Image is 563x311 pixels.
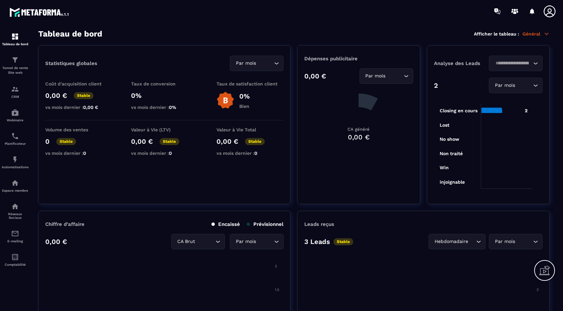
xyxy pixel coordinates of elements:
[11,33,19,41] img: formation
[429,234,486,249] div: Search for option
[304,56,413,62] p: Dépenses publicitaire
[9,6,70,18] img: logo
[2,174,28,197] a: automationsautomationsEspace membre
[2,42,28,46] p: Tableau de bord
[304,238,330,246] p: 3 Leads
[45,105,112,110] p: vs mois dernier :
[257,238,272,245] input: Search for option
[2,51,28,80] a: formationformationTunnel de vente Site web
[440,165,449,170] tspan: Win
[230,234,284,249] div: Search for option
[433,238,470,245] span: Hebdomadaire
[239,104,250,109] p: Bien
[304,221,334,227] p: Leads reçus
[176,238,196,245] span: CA Brut
[11,56,19,64] img: formation
[11,253,19,261] img: accountant
[493,60,531,67] input: Search for option
[516,238,531,245] input: Search for option
[275,288,279,292] tspan: 1.5
[275,264,277,268] tspan: 2
[304,72,326,80] p: 0,00 €
[2,165,28,169] p: Automatisations
[234,60,257,67] span: Par mois
[434,81,438,89] p: 2
[522,31,550,37] p: Général
[440,151,463,156] tspan: Non traité
[216,127,284,132] p: Valeur à Vie Total
[83,105,98,110] span: 0,00 €
[493,238,516,245] span: Par mois
[2,118,28,122] p: Webinaire
[45,81,112,86] p: Coût d'acquisition client
[537,288,539,292] tspan: 2
[11,155,19,164] img: automations
[131,91,198,100] p: 0%
[440,108,478,114] tspan: Closing en cours
[11,85,19,93] img: formation
[211,221,240,227] p: Encaissé
[364,72,387,80] span: Par mois
[11,132,19,140] img: scheduler
[131,127,198,132] p: Valeur à Vie (LTV)
[2,127,28,150] a: schedulerschedulerPlanificateur
[489,56,543,71] div: Search for option
[247,221,284,227] p: Prévisionnel
[230,56,284,71] div: Search for option
[2,212,28,220] p: Réseaux Sociaux
[245,138,265,145] p: Stable
[169,150,172,156] span: 0
[131,81,198,86] p: Taux de conversion
[474,31,519,37] p: Afficher le tableau :
[11,202,19,210] img: social-network
[171,234,225,249] div: Search for option
[45,150,112,156] p: vs mois dernier :
[169,105,176,110] span: 0%
[2,27,28,51] a: formationformationTableau de bord
[257,60,272,67] input: Search for option
[387,72,402,80] input: Search for option
[2,142,28,145] p: Planificateur
[11,109,19,117] img: automations
[2,95,28,99] p: CRM
[56,138,76,145] p: Stable
[333,238,353,245] p: Stable
[45,91,67,100] p: 0,00 €
[2,104,28,127] a: automationsautomationsWebinaire
[131,137,153,145] p: 0,00 €
[360,68,413,84] div: Search for option
[83,150,86,156] span: 0
[2,189,28,192] p: Espace membre
[11,230,19,238] img: email
[254,150,257,156] span: 0
[2,66,28,75] p: Tunnel de vente Site web
[74,92,93,99] p: Stable
[493,82,516,89] span: Par mois
[2,248,28,271] a: accountantaccountantComptabilité
[2,197,28,225] a: social-networksocial-networkRéseaux Sociaux
[38,29,102,39] h3: Tableau de bord
[216,150,284,156] p: vs mois dernier :
[160,138,179,145] p: Stable
[45,60,97,66] p: Statistiques globales
[489,234,543,249] div: Search for option
[2,225,28,248] a: emailemailE-mailing
[440,136,459,142] tspan: No show
[2,80,28,104] a: formationformationCRM
[45,137,50,145] p: 0
[11,179,19,187] img: automations
[131,150,198,156] p: vs mois dernier :
[434,60,488,66] p: Analyse des Leads
[440,179,465,185] tspan: injoignable
[216,81,284,86] p: Taux de satisfaction client
[2,150,28,174] a: automationsautomationsAutomatisations
[239,92,250,100] p: 0%
[489,78,543,93] div: Search for option
[470,238,475,245] input: Search for option
[131,105,198,110] p: vs mois dernier :
[45,127,112,132] p: Volume des ventes
[216,137,238,145] p: 0,00 €
[516,82,531,89] input: Search for option
[45,221,84,227] p: Chiffre d’affaire
[440,122,449,128] tspan: Lost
